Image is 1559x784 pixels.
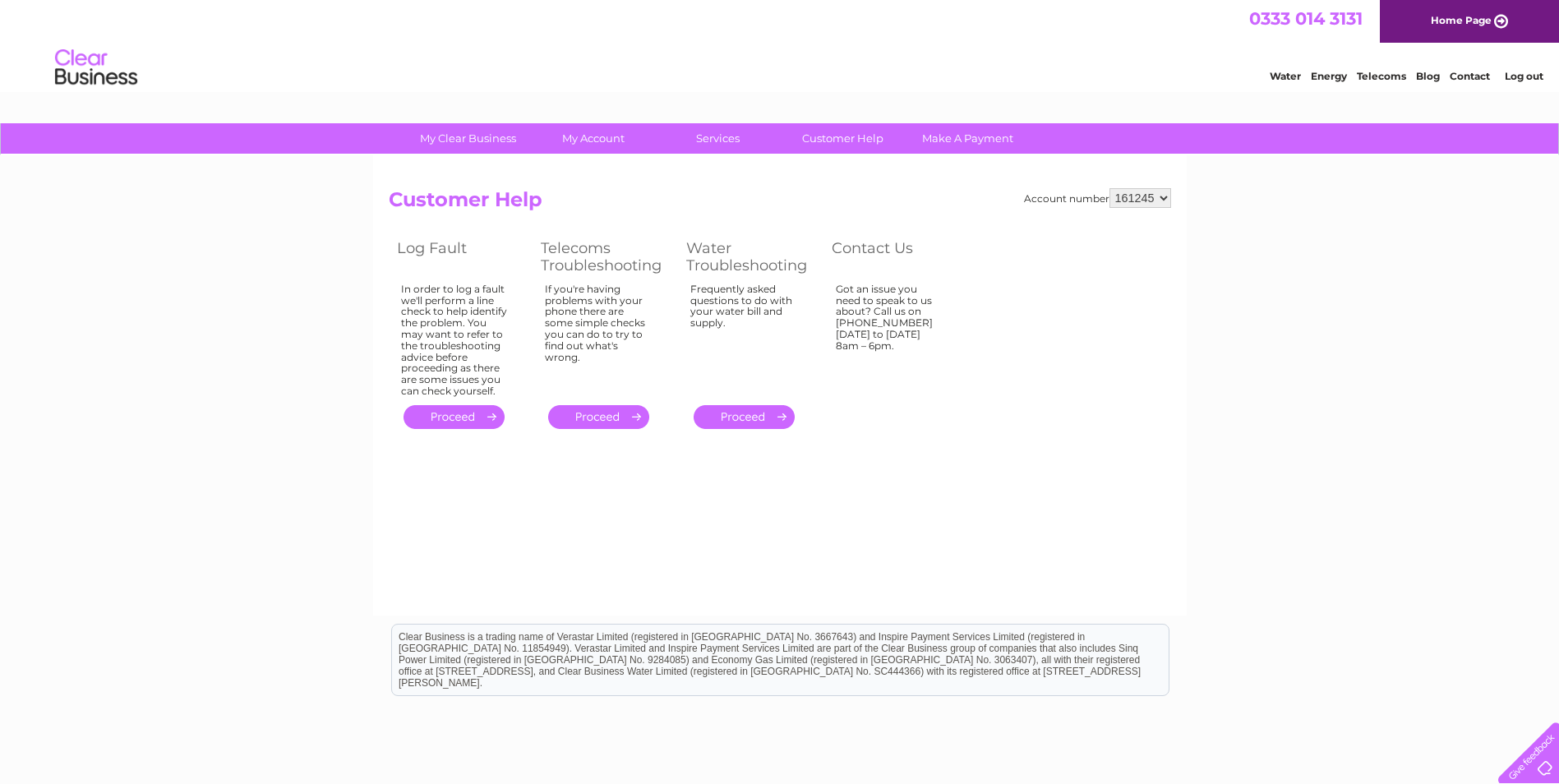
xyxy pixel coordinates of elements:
div: Clear Business is a trading name of Verastar Limited (registered in [GEOGRAPHIC_DATA] No. 3667643... [392,9,1169,80]
a: Log out [1505,70,1543,82]
div: If you're having problems with your phone there are some simple checks you can do to try to find ... [545,284,653,390]
div: Got an issue you need to speak to us about? Call us on [PHONE_NUMBER] [DATE] to [DATE] 8am – 6pm. [836,284,943,390]
a: 0333 014 3131 [1249,8,1363,29]
a: Make A Payment [900,123,1035,154]
h2: Customer Help [389,188,1171,219]
img: logo.png [54,43,138,93]
div: Frequently asked questions to do with your water bill and supply. [690,284,799,390]
th: Contact Us [823,235,967,279]
a: Contact [1450,70,1490,82]
a: Blog [1416,70,1440,82]
div: Account number [1024,188,1171,208]
a: Customer Help [775,123,911,154]
a: My Clear Business [400,123,536,154]
a: My Account [525,123,661,154]
a: Telecoms [1357,70,1406,82]
a: Energy [1311,70,1347,82]
a: Water [1270,70,1301,82]
th: Water Troubleshooting [678,235,823,279]
a: Services [650,123,786,154]
th: Telecoms Troubleshooting [533,235,678,279]
a: . [694,405,795,429]
a: . [548,405,649,429]
div: In order to log a fault we'll perform a line check to help identify the problem. You may want to ... [401,284,508,397]
a: . [404,405,505,429]
th: Log Fault [389,235,533,279]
